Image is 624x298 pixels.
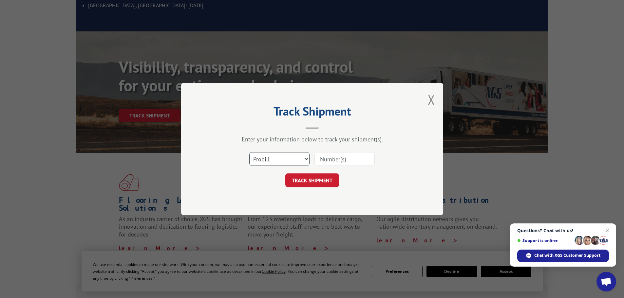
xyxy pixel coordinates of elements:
[517,238,572,243] span: Support is online
[428,91,435,108] button: Close modal
[517,228,609,233] span: Questions? Chat with us!
[314,152,375,166] input: Number(s)
[214,135,410,143] div: Enter your information below to track your shipment(s).
[285,173,339,187] button: TRACK SHIPMENT
[596,272,616,291] a: Open chat
[534,253,600,258] span: Chat with XGS Customer Support
[517,250,609,262] span: Chat with XGS Customer Support
[214,107,410,119] h2: Track Shipment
